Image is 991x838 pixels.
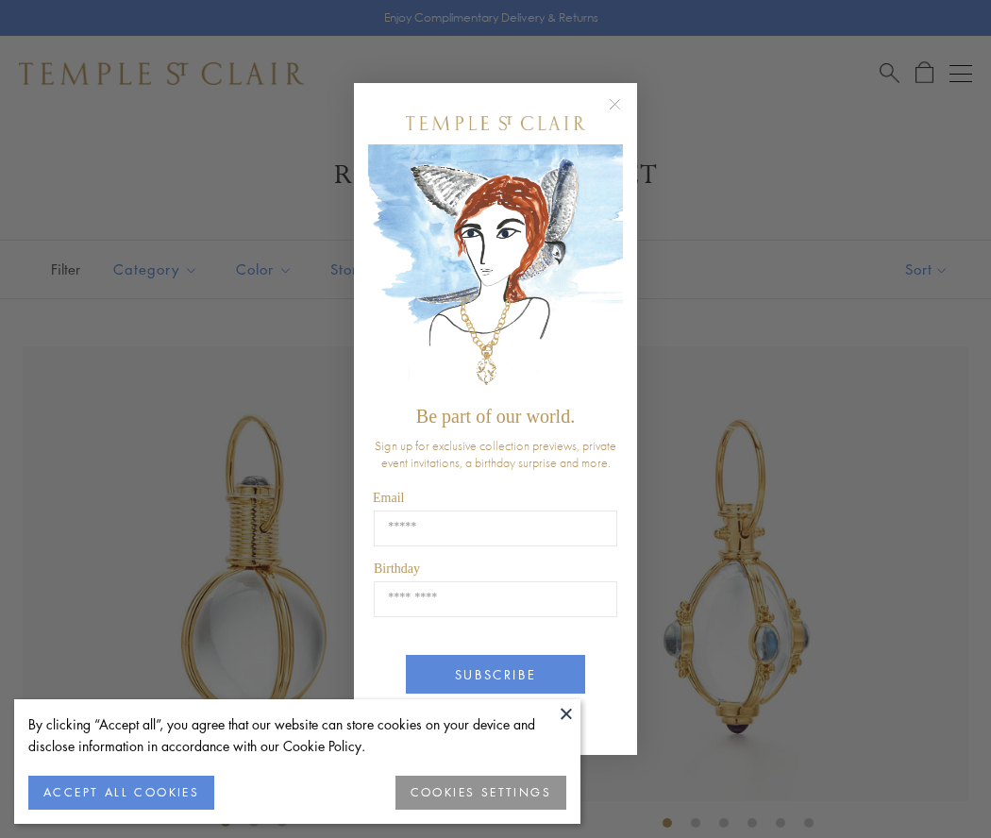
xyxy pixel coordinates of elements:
span: Email [373,491,404,505]
span: Sign up for exclusive collection previews, private event invitations, a birthday surprise and more. [375,437,616,471]
img: Temple St. Clair [406,116,585,130]
button: ACCEPT ALL COOKIES [28,776,214,810]
input: Email [374,511,617,546]
button: SUBSCRIBE [406,655,585,694]
span: Be part of our world. [416,406,575,427]
button: Close dialog [613,102,636,126]
span: Birthday [374,561,420,576]
img: c4a9eb12-d91a-4d4a-8ee0-386386f4f338.jpeg [368,144,623,396]
button: COOKIES SETTINGS [395,776,566,810]
div: By clicking “Accept all”, you agree that our website can store cookies on your device and disclos... [28,713,566,757]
